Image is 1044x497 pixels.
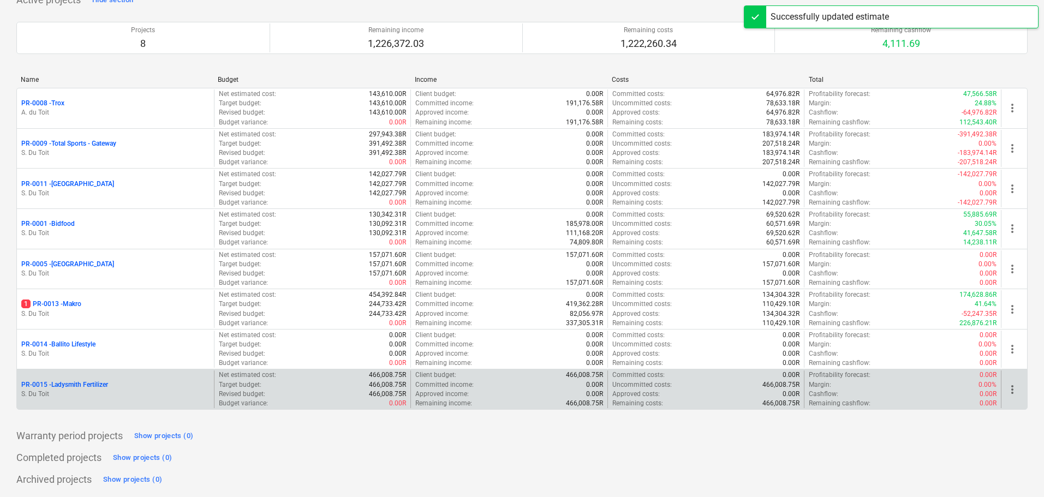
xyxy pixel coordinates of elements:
p: 0.00R [586,179,603,189]
p: Remaining costs : [612,278,663,288]
p: Target budget : [219,380,261,390]
p: 0.00R [389,198,406,207]
p: 64,976.82R [766,108,800,117]
p: Approved income : [415,349,469,358]
p: Profitability forecast : [809,370,870,380]
p: 1,222,260.34 [621,37,677,50]
p: 0.00R [980,269,997,278]
p: PR-0001 - Bidfood [21,219,75,229]
div: Name [21,76,209,83]
p: Approved income : [415,189,469,198]
p: Budget variance : [219,319,268,328]
p: 226,876.21R [959,319,997,328]
span: more_vert [1006,343,1019,356]
p: Approved income : [415,148,469,158]
p: 157,071.60R [762,278,800,288]
p: Committed costs : [612,250,665,260]
p: 207,518.24R [762,158,800,167]
p: Target budget : [219,99,261,108]
p: Target budget : [219,300,261,309]
button: Show projects (0) [110,449,175,466]
p: 0.00R [389,319,406,328]
p: Approved costs : [612,189,660,198]
p: -391,492.38R [958,130,997,139]
p: 30.05% [975,219,997,229]
div: Show projects (0) [113,452,172,464]
p: S. Du Toit [21,148,210,158]
p: 0.00R [783,331,800,340]
p: 143,610.00R [369,108,406,117]
p: Cashflow : [809,309,838,319]
p: 82,056.97R [570,309,603,319]
p: Approved income : [415,108,469,117]
p: Target budget : [219,179,261,189]
p: Margin : [809,260,831,269]
p: 0.00R [980,331,997,340]
p: Margin : [809,179,831,189]
p: 0.00R [586,210,603,219]
p: 0.00R [586,349,603,358]
p: PR-0009 - Total Sports - Gateway [21,139,116,148]
p: Budget variance : [219,118,268,127]
p: 0.00R [586,380,603,390]
p: Remaining cashflow [871,26,931,35]
p: PR-0015 - Ladysmith Fertilizer [21,380,108,390]
p: 60,571.69R [766,219,800,229]
p: S. Du Toit [21,229,210,238]
div: PR-0009 -Total Sports - GatewayS. Du Toit [21,139,210,158]
p: Cashflow : [809,269,838,278]
p: 69,520.62R [766,229,800,238]
p: Profitability forecast : [809,89,870,99]
p: 142,027.79R [369,170,406,179]
p: Approved costs : [612,148,660,158]
p: Profitability forecast : [809,210,870,219]
p: Profitability forecast : [809,290,870,300]
p: 47,566.58R [963,89,997,99]
p: -207,518.24R [958,158,997,167]
p: 0.00% [979,260,997,269]
p: 0.00R [783,189,800,198]
p: Net estimated cost : [219,210,276,219]
p: Profitability forecast : [809,250,870,260]
p: Cashflow : [809,108,838,117]
p: Profitability forecast : [809,170,870,179]
p: Margin : [809,300,831,309]
p: Approved income : [415,229,469,238]
p: Remaining costs [621,26,677,35]
p: Committed costs : [612,331,665,340]
div: PR-0008 -TroxA. du Toit [21,99,210,117]
p: Remaining costs : [612,319,663,328]
p: 0.00R [783,170,800,179]
p: Committed costs : [612,290,665,300]
p: Remaining income [368,26,424,35]
p: Revised budget : [219,349,265,358]
p: 0.00R [389,118,406,127]
p: 0.00R [783,358,800,368]
p: 337,305.31R [566,319,603,328]
p: S. Du Toit [21,390,210,399]
p: 134,304.32R [762,290,800,300]
p: Remaining income : [415,358,472,368]
p: 112,543.40R [959,118,997,127]
p: Client budget : [415,89,456,99]
p: Profitability forecast : [809,331,870,340]
span: more_vert [1006,262,1019,276]
p: 466,008.75R [369,380,406,390]
p: 0.00R [389,358,406,368]
p: 0.00R [980,370,997,380]
p: Net estimated cost : [219,170,276,179]
p: 157,071.60R [369,260,406,269]
p: Uncommitted costs : [612,380,672,390]
p: Revised budget : [219,229,265,238]
p: 110,429.10R [762,319,800,328]
p: Committed costs : [612,170,665,179]
p: Remaining cashflow : [809,278,870,288]
div: Show projects (0) [103,474,162,486]
p: Approved income : [415,390,469,399]
div: Budget [218,76,406,83]
p: PR-0014 - Ballito Lifestyle [21,340,96,349]
p: Budget variance : [219,158,268,167]
div: 1PR-0013 -MakroS. Du Toit [21,300,210,318]
p: Cashflow : [809,349,838,358]
p: -142,027.79R [958,198,997,207]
